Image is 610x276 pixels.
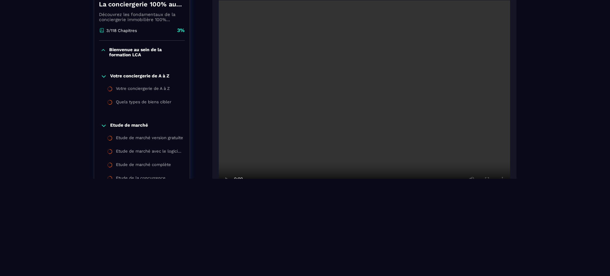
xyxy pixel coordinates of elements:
div: Votre conciergerie de A à Z [116,86,170,93]
p: Votre conciergerie de A à Z [110,73,169,80]
p: Etude de marché [110,122,148,129]
div: Etude de la concurrence [116,176,166,183]
div: Etude de marché avec le logiciel Airdna version payante [116,149,183,156]
div: Quels types de biens cibler [116,99,171,106]
div: Etude de marché version gratuite [116,135,183,142]
p: 3/118 Chapitres [106,28,137,33]
p: 3% [177,27,185,34]
div: Etude de marché complète [116,162,171,169]
p: Bienvenue au sein de la formation LCA [109,47,183,57]
p: Découvrez les fondamentaux de la conciergerie immobilière 100% automatisée. Cette formation est c... [99,12,185,22]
